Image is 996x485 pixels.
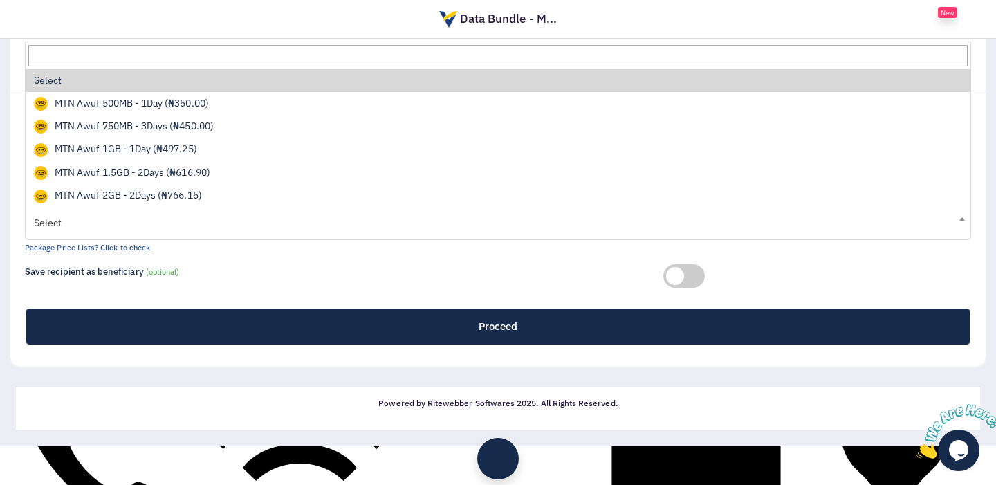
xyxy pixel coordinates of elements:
[28,45,968,66] input: Search
[910,399,996,464] iframe: chat widget
[6,6,91,60] img: Chat attention grabber
[25,243,150,253] a: Package Price Lists? Click to check
[34,120,48,134] img: mtn-awuf-data.png
[439,11,457,28] img: logo
[146,267,180,277] small: (optional)
[34,190,48,203] img: mtn-awuf-data.png
[34,166,210,179] span: MTN Awuf 1.5GB - 2Days (₦616.90)
[26,309,970,345] button: Proceed
[34,189,202,201] span: MTN Awuf 2GB - 2Days (₦766.15)
[27,399,969,408] p: Powered by Ritewebber Softwares 2025. All Rights Reserved.
[25,266,144,277] span: Save recipient as beneficiary
[25,207,971,240] span: Select
[34,143,48,157] img: mtn-awuf-data.png
[938,7,957,18] span: New
[34,120,214,132] span: MTN Awuf 750MB - 3Days (₦450.00)
[34,166,48,180] img: mtn-awuf-data.png
[432,10,564,28] div: Data Bundle - M...
[34,97,209,109] span: MTN Awuf 500MB - 1Day (₦350.00)
[26,69,970,92] li: Select
[34,97,48,111] img: mtn-awuf-data.png
[34,209,962,237] span: Select
[34,143,197,155] span: MTN Awuf 1GB - 1Day (₦497.25)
